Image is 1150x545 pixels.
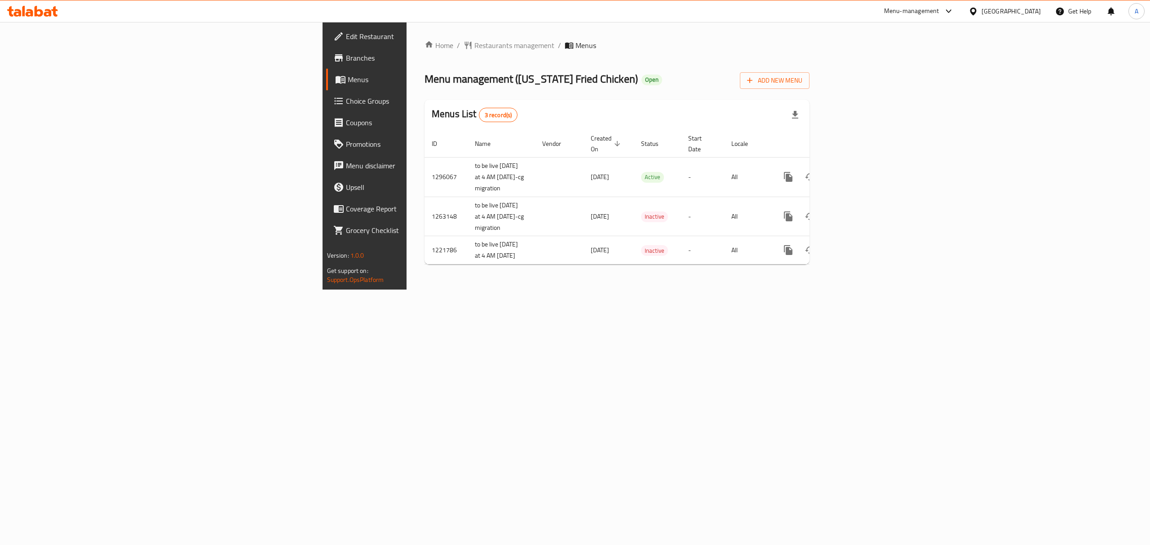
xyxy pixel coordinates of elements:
[326,198,515,220] a: Coverage Report
[778,166,799,188] button: more
[575,40,596,51] span: Menus
[591,211,609,222] span: [DATE]
[432,107,517,122] h2: Menus List
[641,76,662,84] span: Open
[681,197,724,236] td: -
[346,96,508,106] span: Choice Groups
[425,40,809,51] nav: breadcrumb
[688,133,713,154] span: Start Date
[641,75,662,85] div: Open
[778,206,799,227] button: more
[432,138,449,149] span: ID
[724,236,770,264] td: All
[591,244,609,256] span: [DATE]
[641,211,668,222] span: Inactive
[326,220,515,241] a: Grocery Checklist
[326,112,515,133] a: Coupons
[346,182,508,193] span: Upsell
[641,172,664,183] div: Active
[326,133,515,155] a: Promotions
[479,108,518,122] div: Total records count
[326,155,515,176] a: Menu disclaimer
[327,265,368,277] span: Get support on:
[348,74,508,85] span: Menus
[327,274,384,286] a: Support.OpsPlatform
[591,171,609,183] span: [DATE]
[326,47,515,69] a: Branches
[641,138,670,149] span: Status
[641,246,668,256] span: Inactive
[346,31,508,42] span: Edit Restaurant
[884,6,939,17] div: Menu-management
[724,197,770,236] td: All
[681,236,724,264] td: -
[326,176,515,198] a: Upsell
[778,239,799,261] button: more
[724,157,770,197] td: All
[591,133,623,154] span: Created On
[799,166,821,188] button: Change Status
[784,104,806,126] div: Export file
[326,26,515,47] a: Edit Restaurant
[327,250,349,261] span: Version:
[479,111,517,119] span: 3 record(s)
[346,53,508,63] span: Branches
[542,138,573,149] span: Vendor
[681,157,724,197] td: -
[346,203,508,214] span: Coverage Report
[558,40,561,51] li: /
[475,138,502,149] span: Name
[641,245,668,256] div: Inactive
[770,130,871,158] th: Actions
[326,69,515,90] a: Menus
[982,6,1041,16] div: [GEOGRAPHIC_DATA]
[346,117,508,128] span: Coupons
[1135,6,1138,16] span: A
[799,239,821,261] button: Change Status
[346,139,508,149] span: Promotions
[350,250,364,261] span: 1.0.0
[740,72,809,89] button: Add New Menu
[731,138,760,149] span: Locale
[425,130,871,265] table: enhanced table
[326,90,515,112] a: Choice Groups
[747,75,802,86] span: Add New Menu
[346,160,508,171] span: Menu disclaimer
[346,225,508,236] span: Grocery Checklist
[425,69,638,89] span: Menu management ( [US_STATE] Fried Chicken )
[799,206,821,227] button: Change Status
[641,172,664,182] span: Active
